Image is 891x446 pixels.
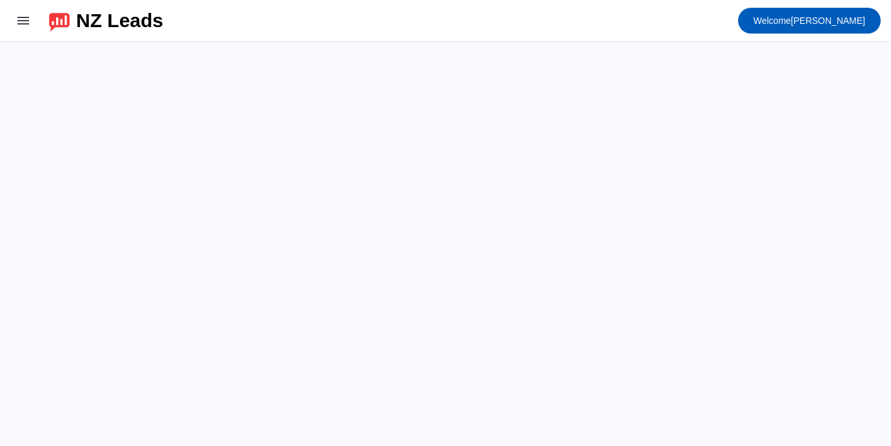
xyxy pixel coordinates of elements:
span: [PERSON_NAME] [754,12,865,30]
img: logo [49,10,70,32]
button: Welcome[PERSON_NAME] [738,8,881,34]
span: Welcome [754,15,791,26]
mat-icon: menu [15,13,31,28]
div: NZ Leads [76,12,163,30]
